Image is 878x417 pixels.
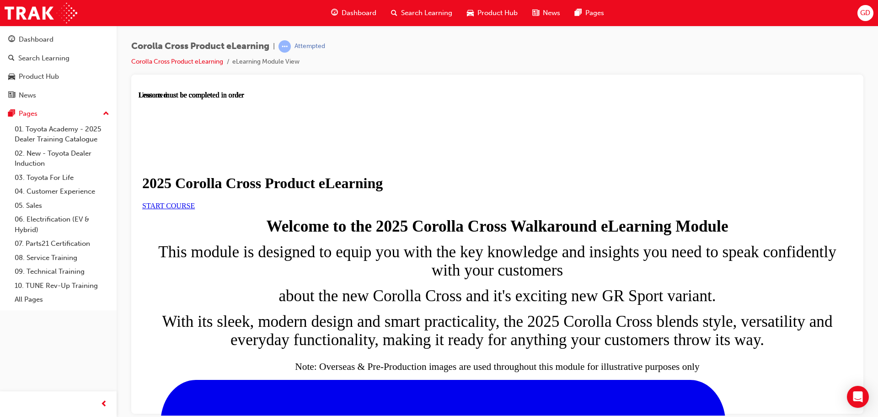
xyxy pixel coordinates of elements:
[128,126,589,144] strong: Welcome to the 2025 Corolla Cross Walkaround eLearning Module
[391,7,397,19] span: search-icon
[5,3,77,23] img: Trak
[11,292,113,307] a: All Pages
[19,90,36,101] div: News
[847,386,869,408] div: Open Intercom Messenger
[19,34,54,45] div: Dashboard
[4,105,113,122] button: Pages
[331,7,338,19] span: guage-icon
[4,31,113,48] a: Dashboard
[4,111,56,119] a: START COURSE
[19,71,59,82] div: Product Hub
[103,108,109,120] span: up-icon
[232,57,300,67] li: eLearning Module View
[4,68,113,85] a: Product Hub
[294,42,325,51] div: Attempted
[860,8,870,18] span: GD
[131,41,269,52] span: Corolla Cross Product eLearning
[11,199,113,213] a: 05. Sales
[467,7,474,19] span: car-icon
[140,196,577,214] span: about the new Corolla Cross and it's exciting new GR Sport variant.
[543,8,560,18] span: News
[532,7,539,19] span: news-icon
[273,41,275,52] span: |
[278,40,291,53] span: learningRecordVerb_ATTEMPT-icon
[8,110,15,118] span: pages-icon
[401,8,452,18] span: Search Learning
[585,8,604,18] span: Pages
[11,237,113,251] a: 07. Parts21 Certification
[4,87,113,104] a: News
[4,50,113,67] a: Search Learning
[8,92,15,100] span: news-icon
[11,265,113,279] a: 09. Technical Training
[4,29,113,105] button: DashboardSearch LearningProduct HubNews
[342,8,376,18] span: Dashboard
[384,4,460,22] a: search-iconSearch Learning
[4,84,714,101] h1: 2025 Corolla Cross Product eLearning
[101,399,107,410] span: prev-icon
[324,4,384,22] a: guage-iconDashboard
[156,270,561,281] sub: Note: Overseas & Pre-Production images are used throughout this module for illustrative purposes ...
[460,4,525,22] a: car-iconProduct Hub
[857,5,873,21] button: GD
[11,251,113,265] a: 08. Service Training
[18,53,70,64] div: Search Learning
[8,54,15,63] span: search-icon
[19,108,37,119] div: Pages
[525,4,567,22] a: news-iconNews
[11,146,113,171] a: 02. New - Toyota Dealer Induction
[477,8,518,18] span: Product Hub
[8,36,15,44] span: guage-icon
[567,4,611,22] a: pages-iconPages
[23,222,694,258] span: With its sleek, modern design and smart practicality, the 2025 Corolla Cross blends style, versat...
[575,7,582,19] span: pages-icon
[11,212,113,237] a: 06. Electrification (EV & Hybrid)
[131,58,223,65] a: Corolla Cross Product eLearning
[11,279,113,293] a: 10. TUNE Rev-Up Training
[11,122,113,146] a: 01. Toyota Academy - 2025 Dealer Training Catalogue
[20,152,698,188] span: This module is designed to equip you with the key knowledge and insights you need to speak confid...
[11,184,113,199] a: 04. Customer Experience
[11,171,113,185] a: 03. Toyota For Life
[8,73,15,81] span: car-icon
